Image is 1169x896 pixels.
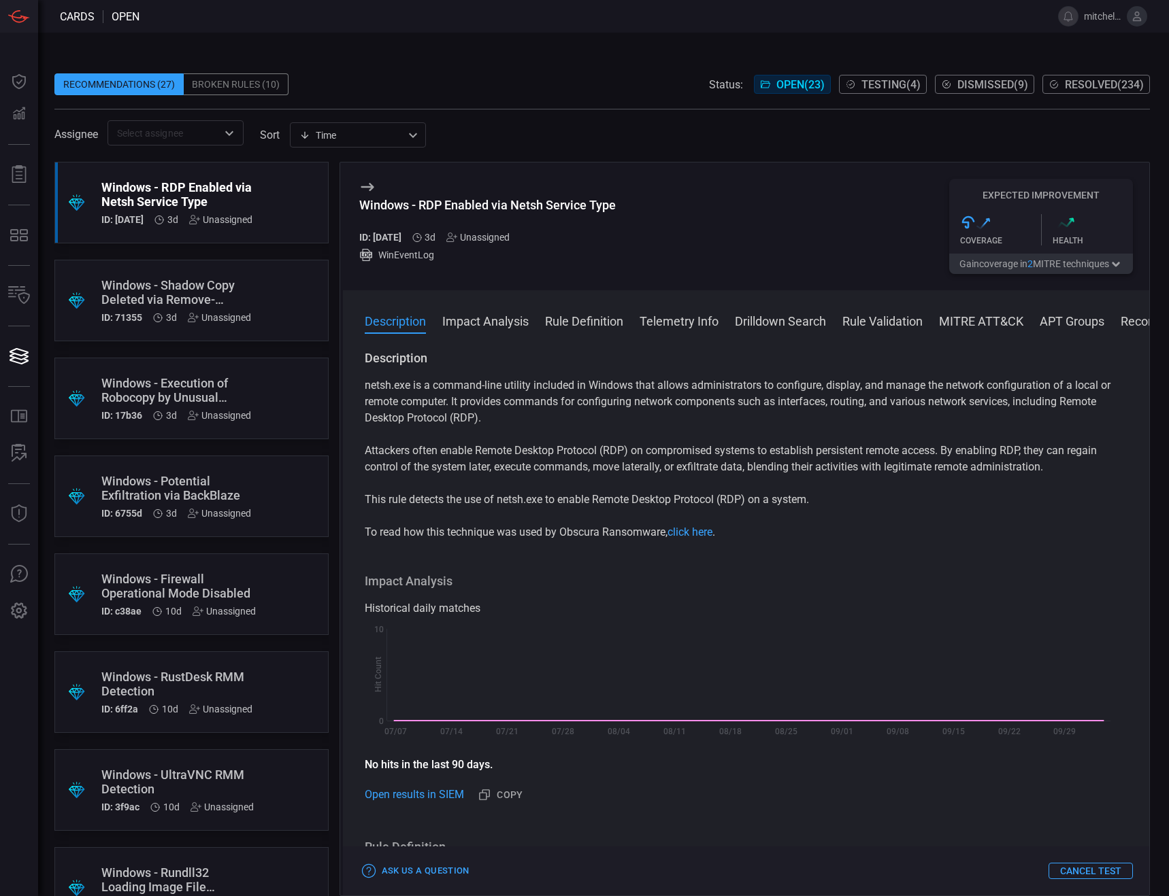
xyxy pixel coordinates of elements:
[3,340,35,373] button: Cards
[188,508,251,519] div: Unassigned
[774,727,797,736] text: 08/25
[942,727,964,736] text: 09/15
[425,232,435,243] span: Oct 13, 2025 3:27 AM
[939,312,1023,328] button: MITRE ATT&CK
[3,158,35,191] button: Reports
[3,498,35,530] button: Threat Intelligence
[949,190,1133,201] h5: Expected Improvement
[365,758,493,771] strong: No hits in the last 90 days.
[112,124,217,141] input: Select assignee
[365,350,1128,366] h3: Description
[60,10,95,23] span: Cards
[189,214,252,225] div: Unassigned
[3,279,35,312] button: Inventory
[3,98,35,131] button: Detections
[101,214,144,225] h5: ID: [DATE]
[54,73,184,95] div: Recommendations (27)
[101,704,138,714] h5: ID: 6ff2a
[101,410,142,421] h5: ID: 17b36
[365,492,1128,508] p: This rule detects the use of netsh.exe to enable Remote Desktop Protocol (RDP) on a system.
[365,312,426,328] button: Description
[359,232,401,243] h5: ID: [DATE]
[189,704,252,714] div: Unassigned
[299,128,404,142] div: Time
[220,124,239,143] button: Open
[1042,75,1150,94] button: Resolved(234)
[3,437,35,470] button: ALERT ANALYSIS
[474,784,529,806] button: Copy
[167,214,178,225] span: Oct 13, 2025 3:27 AM
[830,727,853,736] text: 09/01
[101,670,252,698] div: Windows - RustDesk RMM Detection
[191,802,254,812] div: Unassigned
[166,508,177,519] span: Oct 13, 2025 3:27 AM
[365,573,1128,589] h3: Impact Analysis
[949,254,1133,274] button: Gaincoverage in2MITRE techniques
[101,278,251,307] div: Windows - Shadow Copy Deleted via Remove-CimInstance
[640,312,719,328] button: Telemetry Info
[101,376,251,404] div: Windows - Execution of Robocopy by Unusual Parent
[359,248,616,262] div: WinEventLog
[719,727,741,736] text: 08/18
[359,198,616,212] div: Windows - RDP Enabled via Netsh Service Type
[365,377,1128,426] p: netsh.exe is a command-line utility included in Windows that allows administrators to configure, ...
[101,180,252,209] div: Windows - RDP Enabled via Netsh Service Type
[1053,236,1134,245] div: Health
[101,572,256,600] div: Windows - Firewall Operational Mode Disabled
[776,78,825,91] span: Open ( 23 )
[101,606,142,617] h5: ID: c38ae
[112,10,139,23] span: open
[162,704,178,714] span: Oct 05, 2025 9:05 AM
[1027,258,1033,269] span: 2
[101,768,254,796] div: Windows - UltraVNC RMM Detection
[188,410,251,421] div: Unassigned
[365,524,1128,540] p: To read how this technique was used by Obscura Ransomware, .
[3,400,35,433] button: Rule Catalog
[842,312,923,328] button: Rule Validation
[365,443,1128,475] p: Attackers often enable Remote Desktop Protocol (RDP) on compromised systems to establish persiste...
[184,73,289,95] div: Broken Rules (10)
[495,727,518,736] text: 07/21
[379,717,384,726] text: 0
[935,75,1034,94] button: Dismissed(9)
[440,727,462,736] text: 07/14
[163,802,180,812] span: Oct 05, 2025 9:03 AM
[365,839,1128,855] h3: Rule Definition
[101,865,252,894] div: Windows - Rundll32 Loading Image File (APT41)
[861,78,921,91] span: Testing ( 4 )
[166,410,177,421] span: Oct 13, 2025 3:27 AM
[446,232,510,243] div: Unassigned
[359,861,473,882] button: Ask Us a Question
[1040,312,1104,328] button: APT Groups
[101,508,142,519] h5: ID: 6755d
[754,75,831,94] button: Open(23)
[188,312,251,323] div: Unassigned
[3,558,35,591] button: Ask Us A Question
[374,625,384,634] text: 10
[607,727,629,736] text: 08/04
[839,75,927,94] button: Testing(4)
[101,474,251,502] div: Windows - Potential Exfiltration via BackBlaze
[193,606,256,617] div: Unassigned
[960,236,1041,245] div: Coverage
[663,727,685,736] text: 08/11
[166,312,177,323] span: Oct 13, 2025 3:27 AM
[998,727,1020,736] text: 09/22
[886,727,908,736] text: 09/08
[3,219,35,252] button: MITRE - Detection Posture
[374,657,383,693] text: Hit Count
[1053,727,1076,736] text: 09/29
[365,600,1128,617] div: Historical daily matches
[1084,11,1121,22] span: mitchellbernadsky
[1049,863,1133,879] button: Cancel Test
[3,65,35,98] button: Dashboard
[165,606,182,617] span: Oct 05, 2025 9:05 AM
[551,727,574,736] text: 07/28
[1065,78,1144,91] span: Resolved ( 234 )
[260,128,280,141] label: sort
[54,128,98,141] span: Assignee
[384,727,406,736] text: 07/07
[101,802,139,812] h5: ID: 3f9ac
[735,312,826,328] button: Drilldown Search
[101,312,142,323] h5: ID: 71355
